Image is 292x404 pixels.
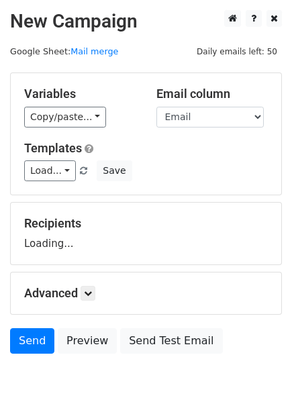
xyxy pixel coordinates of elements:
[156,87,269,101] h5: Email column
[10,10,282,33] h2: New Campaign
[192,44,282,59] span: Daily emails left: 50
[70,46,118,56] a: Mail merge
[10,46,118,56] small: Google Sheet:
[24,286,268,301] h5: Advanced
[24,160,76,181] a: Load...
[120,328,222,354] a: Send Test Email
[24,141,82,155] a: Templates
[10,328,54,354] a: Send
[24,216,268,231] h5: Recipients
[192,46,282,56] a: Daily emails left: 50
[97,160,132,181] button: Save
[58,328,117,354] a: Preview
[24,87,136,101] h5: Variables
[24,216,268,251] div: Loading...
[24,107,106,128] a: Copy/paste...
